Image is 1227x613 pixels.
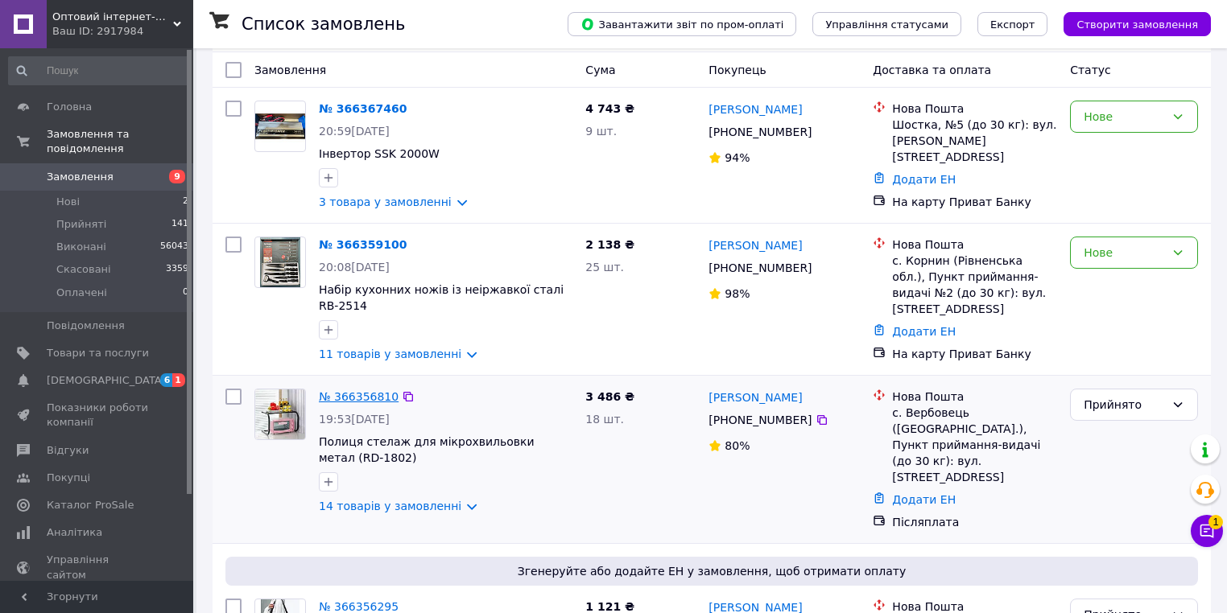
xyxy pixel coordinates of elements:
[1191,515,1223,547] button: Чат з покупцем1
[47,525,102,540] span: Аналітика
[568,12,796,36] button: Завантажити звіт по пром-оплаті
[172,373,185,387] span: 1
[705,409,815,431] div: [PHONE_NUMBER]
[825,19,948,31] span: Управління статусами
[47,498,134,512] span: Каталог ProSale
[47,401,149,430] span: Показники роботи компанії
[319,195,452,208] a: 3 товара у замовленні
[319,413,390,426] span: 19:53[DATE]
[56,217,106,232] span: Прийняті
[47,553,149,582] span: Управління сайтом
[709,101,802,117] a: [PERSON_NAME]
[892,253,1057,317] div: с. Корнин (Рівненська обл.), Пункт приймання-видачі №2 (до 30 кг): вул. [STREET_ADDRESS]
[319,238,407,251] a: № 366359100
[892,514,1057,530] div: Післяплата
[585,64,615,76] span: Cума
[47,170,114,184] span: Замовлення
[585,125,617,138] span: 9 шт.
[319,147,440,160] a: Інвертор SSK 2000W
[892,389,1057,405] div: Нова Пошта
[255,389,305,438] img: Фото товару
[56,262,111,277] span: Скасовані
[255,106,305,146] img: Фото товару
[892,405,1057,485] div: с. Вербовець ([GEOGRAPHIC_DATA].), Пункт приймання-видачі (до 30 кг): вул. [STREET_ADDRESS]
[183,195,188,209] span: 2
[242,14,405,34] h1: Список замовлень
[725,151,750,164] span: 94%
[1047,17,1211,30] a: Створити замовлення
[260,237,300,287] img: Фото товару
[166,262,188,277] span: 3359
[585,413,624,426] span: 18 шт.
[319,125,390,138] span: 20:59[DATE]
[892,194,1057,210] div: На карту Приват Банку
[1208,515,1223,529] span: 1
[254,389,306,440] a: Фото товару
[1064,12,1211,36] button: Створити замовлення
[52,24,193,39] div: Ваш ID: 2917984
[319,390,399,403] a: № 366356810
[47,100,92,114] span: Головна
[160,373,173,387] span: 6
[1084,396,1165,413] div: Прийнято
[1076,19,1198,31] span: Створити замовлення
[892,237,1057,253] div: Нова Пошта
[47,127,193,156] span: Замовлення та повідомлення
[47,373,166,388] span: [DEMOGRAPHIC_DATA]
[1084,244,1165,261] div: Нове
[56,195,80,209] span: Нові
[56,240,106,254] span: Виконані
[319,500,461,512] a: 14 товарів у замовленні
[892,101,1057,117] div: Нова Пошта
[319,261,390,274] span: 20:08[DATE]
[725,439,750,452] span: 80%
[254,101,306,152] a: Фото товару
[56,286,107,300] span: Оплачені
[254,237,306,288] a: Фото товару
[892,117,1057,165] div: Шостка, №5 (до 30 кг): вул. [PERSON_NAME][STREET_ADDRESS]
[254,64,326,76] span: Замовлення
[47,443,89,458] span: Відгуки
[8,56,190,85] input: Пошук
[873,64,991,76] span: Доставка та оплата
[1084,108,1165,125] div: Нове
[709,389,802,405] a: [PERSON_NAME]
[319,283,564,312] a: Набір кухонних ножів із неіржавкої сталі RB-2514
[319,435,535,464] a: Полиця стелаж для мікрохвильовки метал (RD-1802)
[585,261,624,274] span: 25 шт.
[725,287,750,300] span: 98%
[705,257,815,279] div: [PHONE_NUMBER]
[977,12,1048,36] button: Експорт
[47,319,125,333] span: Повідомлення
[585,238,634,251] span: 2 138 ₴
[169,170,185,183] span: 9
[319,102,407,115] a: № 366367460
[183,286,188,300] span: 0
[585,102,634,115] span: 4 743 ₴
[585,390,634,403] span: 3 486 ₴
[580,17,783,31] span: Завантажити звіт по пром-оплаті
[47,471,90,485] span: Покупці
[990,19,1035,31] span: Експорт
[232,563,1192,579] span: Згенеруйте або додайте ЕН у замовлення, щоб отримати оплату
[812,12,961,36] button: Управління статусами
[1070,64,1111,76] span: Статус
[892,173,956,186] a: Додати ЕН
[160,240,188,254] span: 56043
[892,325,956,338] a: Додати ЕН
[47,346,149,360] span: Товари та послуги
[52,10,173,24] span: Оптовий інтернет-магазин "Big Opt"
[892,493,956,506] a: Додати ЕН
[319,348,461,360] a: 11 товарів у замовленні
[892,346,1057,362] div: На карту Приват Банку
[319,600,399,613] a: № 366356295
[585,600,634,613] span: 1 121 ₴
[709,237,802,253] a: [PERSON_NAME]
[171,217,188,232] span: 141
[709,64,766,76] span: Покупець
[705,121,815,143] div: [PHONE_NUMBER]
